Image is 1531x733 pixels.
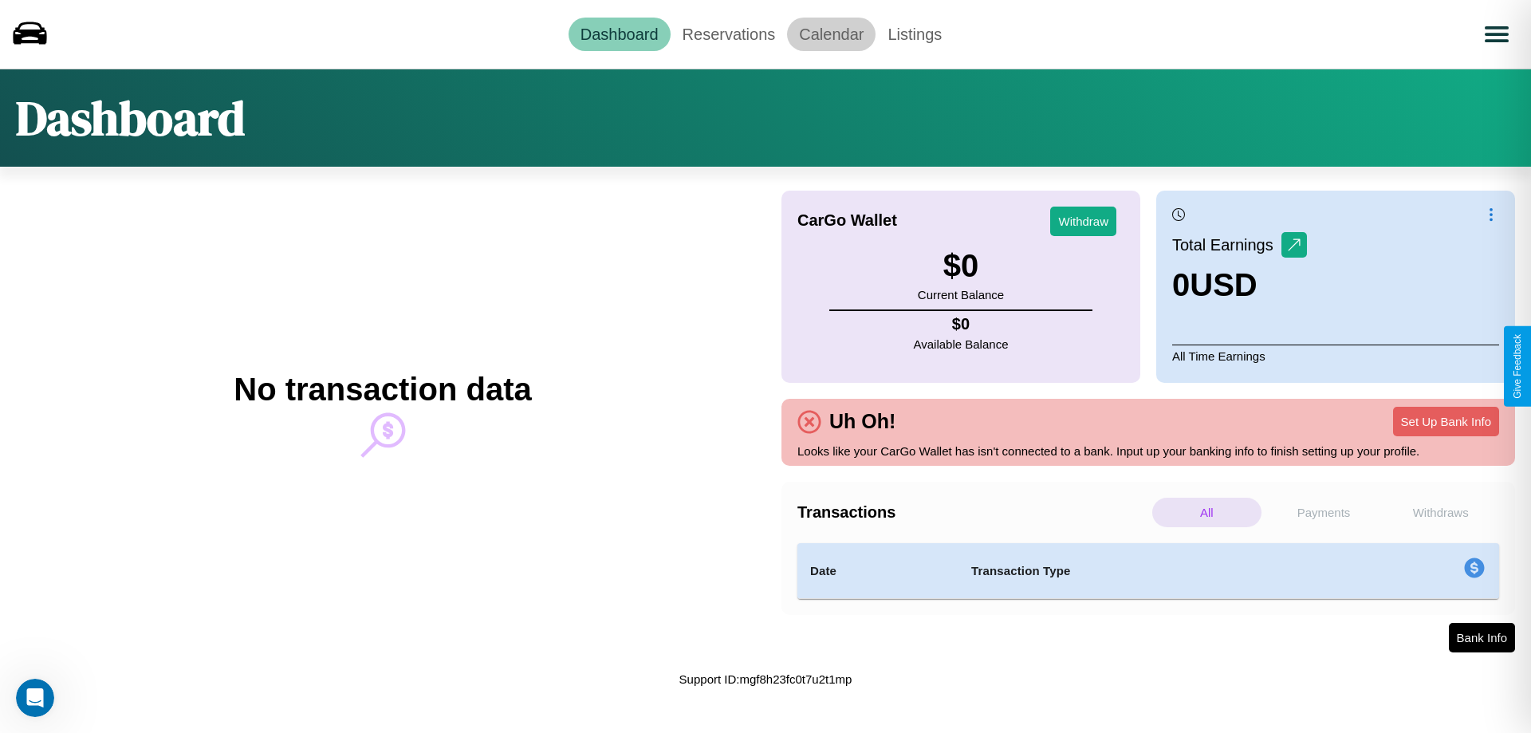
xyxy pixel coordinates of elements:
p: All Time Earnings [1172,345,1499,367]
h4: CarGo Wallet [797,211,897,230]
button: Open menu [1474,12,1519,57]
button: Withdraw [1050,207,1116,236]
a: Reservations [671,18,788,51]
h1: Dashboard [16,85,245,151]
iframe: Intercom live chat [16,679,54,717]
p: Payments [1269,498,1379,527]
p: Current Balance [918,284,1004,305]
button: Set Up Bank Info [1393,407,1499,436]
a: Listings [876,18,954,51]
p: Support ID: mgf8h23fc0t7u2t1mp [679,668,852,690]
a: Dashboard [569,18,671,51]
h2: No transaction data [234,372,531,408]
div: Give Feedback [1512,334,1523,399]
h3: $ 0 [918,248,1004,284]
p: Withdraws [1386,498,1495,527]
h3: 0 USD [1172,267,1307,303]
h4: Uh Oh! [821,410,903,433]
a: Calendar [787,18,876,51]
p: Total Earnings [1172,231,1281,259]
h4: $ 0 [914,315,1009,333]
table: simple table [797,543,1499,599]
h4: Transactions [797,503,1148,522]
p: Looks like your CarGo Wallet has isn't connected to a bank. Input up your banking info to finish ... [797,440,1499,462]
p: All [1152,498,1261,527]
h4: Date [810,562,946,581]
button: Bank Info [1449,623,1515,652]
p: Available Balance [914,333,1009,355]
h4: Transaction Type [971,562,1333,581]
